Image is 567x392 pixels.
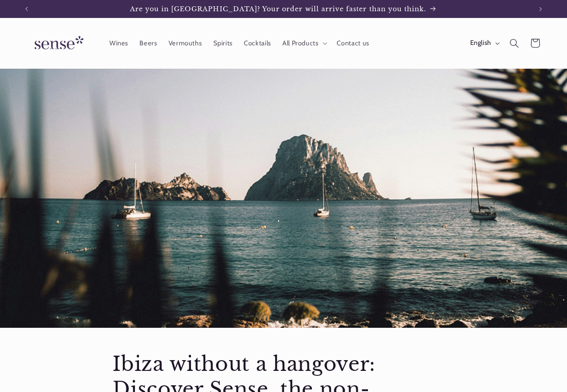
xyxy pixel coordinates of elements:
[163,33,208,53] a: Vermouths
[134,33,163,53] a: Beers
[208,33,238,53] a: Spirits
[470,38,491,48] span: English
[337,39,369,48] span: Contact us
[331,33,375,53] a: Contact us
[20,27,95,60] a: Sense
[24,31,91,56] img: Sense
[244,39,271,48] span: Cocktails
[464,34,504,52] button: English
[504,33,524,53] summary: Search
[277,33,331,53] summary: All Products
[213,39,233,48] span: Spirits
[139,39,157,48] span: Beers
[169,39,202,48] span: Vermouths
[109,39,128,48] span: Wines
[282,39,319,48] span: All Products
[130,5,427,13] span: Are you in [GEOGRAPHIC_DATA]? Your order will arrive faster than you think.
[104,33,134,53] a: Wines
[238,33,277,53] a: Cocktails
